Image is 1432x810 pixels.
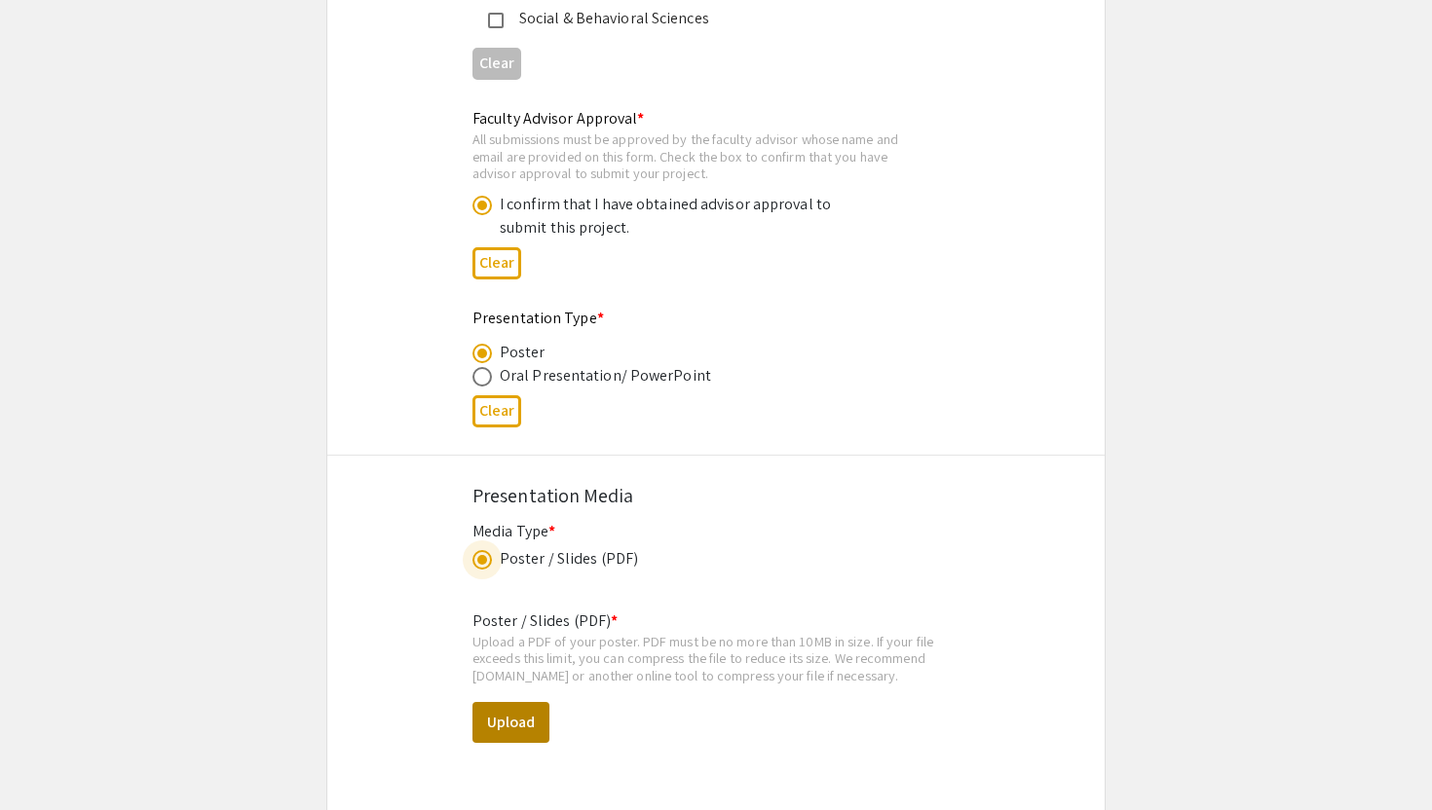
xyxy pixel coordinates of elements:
[500,193,841,239] div: I confirm that I have obtained advisor approval to submit this project.
[500,364,711,387] div: Oral Presentation/ PowerPoint
[472,610,618,631] mat-label: Poster / Slides (PDF)
[472,395,521,427] button: Clear
[472,481,960,510] div: Presentation Media
[472,702,549,743] button: Upload
[472,521,555,541] mat-label: Media Type
[472,308,604,328] mat-label: Presentation Type
[504,7,913,30] div: Social & Behavioral Sciences
[472,633,960,684] div: Upload a PDF of your poster. PDF must be no more than 10MB in size. If your file exceeds this lim...
[472,247,521,279] button: Clear
[472,130,928,182] div: All submissions must be approved by the faculty advisor whose name and email are provided on this...
[472,48,521,80] button: Clear
[500,547,638,571] div: Poster / Slides (PDF)
[500,341,546,364] div: Poster
[472,108,645,129] mat-label: Faculty Advisor Approval
[15,722,83,795] iframe: Chat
